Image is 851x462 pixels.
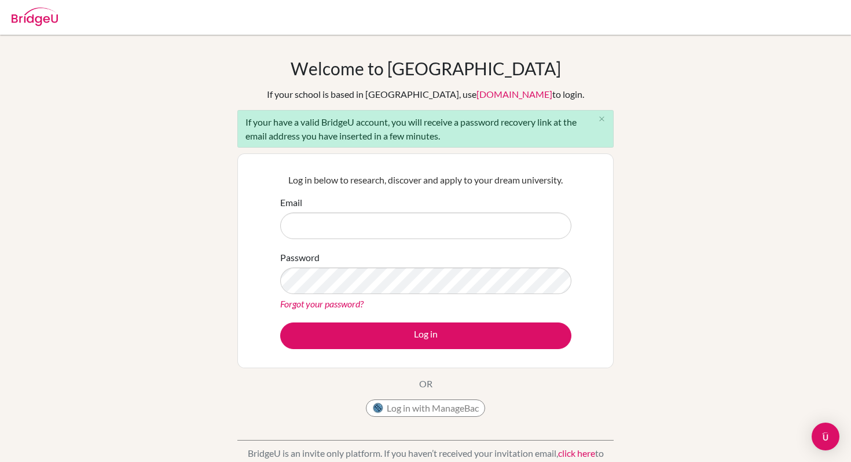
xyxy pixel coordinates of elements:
i: close [597,115,606,123]
h1: Welcome to [GEOGRAPHIC_DATA] [291,58,561,79]
a: click here [558,448,595,459]
a: Forgot your password? [280,298,364,309]
button: Log in with ManageBac [366,399,485,417]
button: Close [590,111,613,128]
label: Password [280,251,320,265]
div: If your school is based in [GEOGRAPHIC_DATA], use to login. [267,87,584,101]
a: [DOMAIN_NAME] [476,89,552,100]
div: Open Intercom Messenger [812,423,839,450]
p: OR [419,377,432,391]
label: Email [280,196,302,210]
p: Log in below to research, discover and apply to your dream university. [280,173,571,187]
button: Log in [280,322,571,349]
img: Bridge-U [12,8,58,26]
div: If your have a valid BridgeU account, you will receive a password recovery link at the email addr... [237,110,614,148]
